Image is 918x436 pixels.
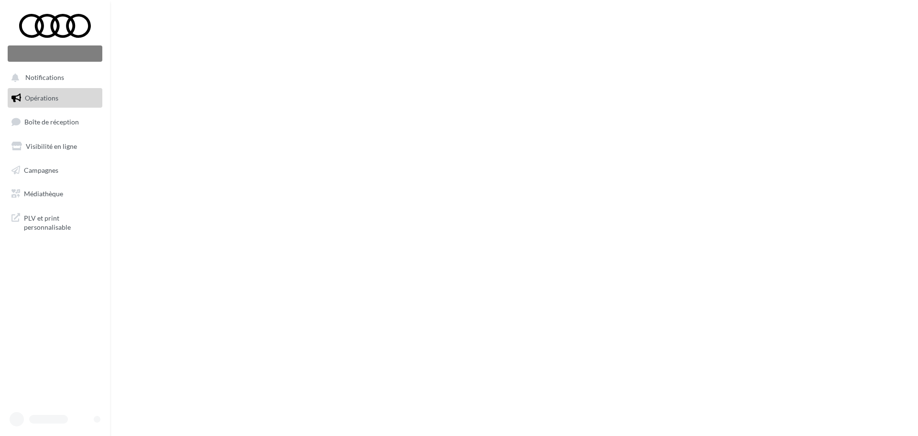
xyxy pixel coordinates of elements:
a: Médiathèque [6,184,104,204]
a: Opérations [6,88,104,108]
div: Nouvelle campagne [8,45,102,62]
span: Visibilité en ligne [26,142,77,150]
a: Visibilité en ligne [6,136,104,157]
a: Boîte de réception [6,112,104,132]
span: Opérations [25,94,58,102]
span: Médiathèque [24,190,63,198]
span: PLV et print personnalisable [24,212,98,232]
a: Campagnes [6,160,104,180]
span: Campagnes [24,166,58,174]
span: Boîte de réception [24,118,79,126]
a: PLV et print personnalisable [6,208,104,236]
span: Notifications [25,74,64,82]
